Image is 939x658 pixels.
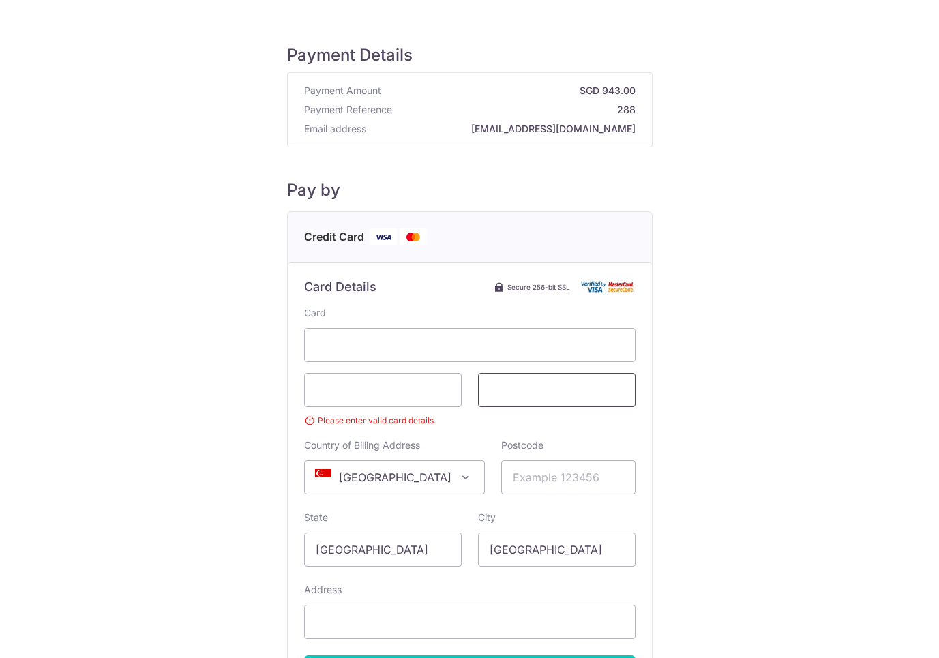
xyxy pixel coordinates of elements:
label: State [304,511,328,524]
iframe: Secure card security code input frame [490,382,624,398]
input: Example 123456 [501,460,636,494]
small: Please enter valid card details. [304,414,636,428]
img: Visa [370,228,397,245]
strong: [EMAIL_ADDRESS][DOMAIN_NAME] [372,122,636,136]
label: Postcode [501,438,543,452]
span: Singapore [305,461,484,494]
img: Card secure [581,281,636,293]
h5: Pay by [287,180,653,200]
iframe: Secure card expiration date input frame [316,382,450,398]
label: Card [304,306,326,320]
span: Email address [304,122,366,136]
label: Address [304,583,342,597]
span: Credit Card [304,228,364,245]
label: City [478,511,496,524]
span: Payment Reference [304,103,392,117]
iframe: Secure card number input frame [316,337,624,353]
h5: Payment Details [287,45,653,65]
label: Country of Billing Address [304,438,420,452]
strong: 288 [398,103,636,117]
span: Secure 256-bit SSL [507,282,570,293]
img: Mastercard [400,228,427,245]
h6: Card Details [304,279,376,295]
span: Payment Amount [304,84,381,98]
strong: SGD 943.00 [387,84,636,98]
span: Singapore [304,460,485,494]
